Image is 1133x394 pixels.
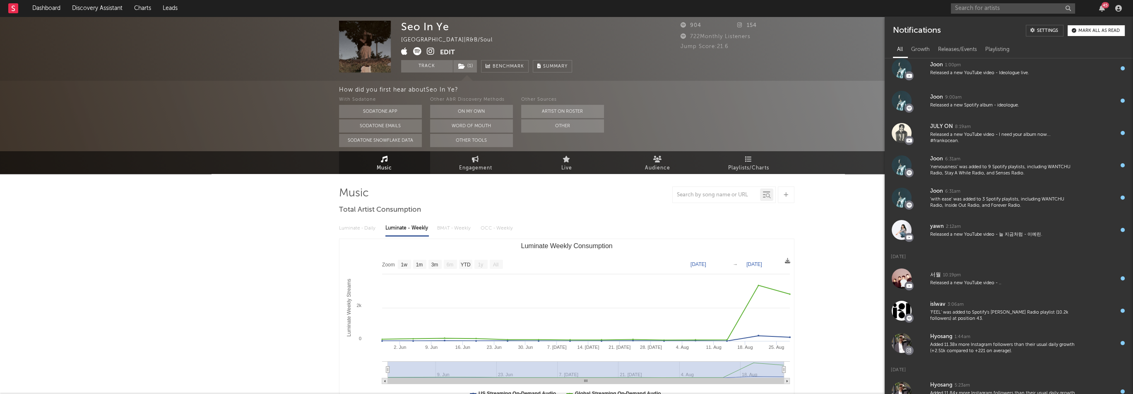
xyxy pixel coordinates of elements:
text: 2. Jun [394,345,406,350]
text: 0 [358,336,361,341]
span: Engagement [459,163,492,173]
input: Search by song name or URL [673,192,760,198]
div: Joon [930,186,943,196]
button: Other Tools [430,134,513,147]
a: yawn2:12amReleased a new YouTube video - 늘 지금처럼 - 이예린. [885,214,1133,246]
div: 8:19am [955,124,971,130]
div: JULY ON [930,122,953,132]
button: Edit [440,47,455,58]
div: Notifications [893,25,941,36]
div: 1:44am [955,334,970,340]
text: [DATE] [746,261,762,267]
span: Total Artist Consumption [339,205,421,215]
div: Seo In Ye [401,21,449,33]
div: Other A&R Discovery Methods [430,95,513,105]
button: Artist on Roster [521,105,604,118]
button: Track [401,60,453,73]
text: 1w [401,262,407,268]
div: [GEOGRAPHIC_DATA] | R&B/Soul [401,35,502,45]
text: Luminate Weekly Consumption [521,242,612,249]
div: All [893,43,907,57]
span: Playlists/Charts [728,163,769,173]
div: 3:06am [948,302,964,308]
button: Sodatone Emails [339,119,422,133]
div: Joon [930,60,943,70]
div: 10:19pm [943,272,961,278]
text: 1m [416,262,423,268]
div: Playlisting [981,43,1014,57]
div: Releases/Events [934,43,981,57]
a: islwav3:06am'FEEL' was added to Spotify's [PERSON_NAME] Radio playlist (10.2k followers) at posit... [885,295,1133,327]
text: 1y [478,262,483,268]
div: Released a new YouTube video - I need your album now... #frankocean. [930,132,1076,145]
a: Engagement [430,151,521,174]
a: Live [521,151,612,174]
div: 'nervousness' was added to 9 Spotify playlists, including WANTCHU Radio, Stay A While Radio, and ... [930,164,1076,177]
text: 11. Aug [706,345,721,350]
text: 16. Jun [455,345,470,350]
span: Jump Score: 21.6 [681,44,729,49]
div: 서월 [930,270,941,280]
button: Sodatone Snowflake Data [339,134,422,147]
div: 2:12am [946,224,961,230]
div: Hyosang [930,332,953,342]
span: Audience [645,163,670,173]
div: Released a new Spotify album - ideologue. [930,102,1076,109]
div: Settings [1037,29,1058,33]
input: Search for artists [951,3,1075,14]
text: 14. [DATE] [577,345,599,350]
a: Joon1:00pmReleased a new YouTube video - Ideologue live. [885,52,1133,85]
div: 45 [1102,2,1109,8]
div: 'FEEL' was added to Spotify's [PERSON_NAME] Radio playlist (10.2k followers) at position 43. [930,309,1076,322]
div: 'with ease' was added to 3 Spotify playlists, including WANTCHU Radio, Inside Out Radio, and Fore... [930,196,1076,209]
text: 21. [DATE] [609,345,630,350]
text: 7. [DATE] [547,345,566,350]
text: 25. Aug [768,345,784,350]
span: Live [561,163,572,173]
a: 서월10:19pmReleased a new YouTube video - .. [885,262,1133,295]
text: YTD [460,262,470,268]
text: 9. Jun [425,345,438,350]
div: Other Sources [521,95,604,105]
text: Zoom [382,262,395,268]
div: Released a new YouTube video - .. [930,280,1076,286]
text: [DATE] [690,261,706,267]
text: 28. [DATE] [640,345,662,350]
span: Music [377,163,392,173]
a: Audience [612,151,703,174]
span: 904 [681,23,701,28]
div: islwav [930,300,945,309]
div: Mark all as read [1078,29,1120,33]
div: Released a new YouTube video - 늘 지금처럼 - 이예린. [930,232,1076,238]
div: 9:00am [945,94,962,101]
text: 18. Aug [737,345,753,350]
text: → [733,261,738,267]
text: Luminate Weekly Streams [346,279,351,337]
div: Growth [907,43,934,57]
a: Joon6:31am'nervousness' was added to 9 Spotify playlists, including WANTCHU Radio, Stay A While R... [885,149,1133,181]
div: [DATE] [885,246,1133,262]
text: 6m [446,262,453,268]
span: Benchmark [493,62,524,72]
div: 6:31am [945,189,960,195]
button: Word Of Mouth [430,119,513,133]
button: On My Own [430,105,513,118]
span: ( 1 ) [453,60,477,73]
div: Joon [930,154,943,164]
a: Playlists/Charts [703,151,794,174]
text: 2k [356,303,361,308]
div: 5:23am [955,382,970,389]
a: Joon9:00amReleased a new Spotify album - ideologue. [885,85,1133,117]
div: Luminate - Weekly [385,221,429,235]
text: 23. Jun [486,345,501,350]
div: Joon [930,92,943,102]
button: (1) [453,60,477,73]
span: 154 [737,23,757,28]
button: Other [521,119,604,133]
div: Added 11.38x more Instagram followers than their usual daily growth (+2.51k compared to +221 on a... [930,342,1076,355]
div: Hyosang [930,380,953,390]
span: Summary [543,64,568,69]
button: Mark all as read [1068,25,1125,36]
a: Music [339,151,430,174]
span: 722 Monthly Listeners [681,34,751,39]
